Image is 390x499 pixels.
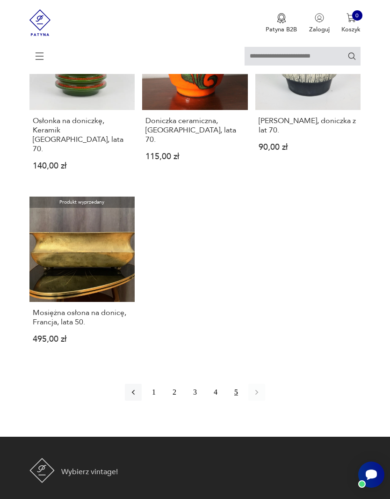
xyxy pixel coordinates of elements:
[33,116,131,154] h3: Osłonka na doniczkę, Keramik [GEOGRAPHIC_DATA], lata 70.
[266,13,297,34] button: Patyna B2B
[142,5,248,184] a: Produkt wyprzedanyDoniczka ceramiczna, Niemcy, lata 70.Doniczka ceramiczna, [GEOGRAPHIC_DATA], la...
[315,13,324,22] img: Ikonka użytkownika
[266,13,297,34] a: Ikona medaluPatyna B2B
[266,25,297,34] p: Patyna B2B
[341,25,361,34] p: Koszyk
[228,384,245,401] button: 5
[33,336,131,343] p: 495,00 zł
[33,163,131,170] p: 140,00 zł
[352,10,362,21] div: 0
[309,13,330,34] button: Zaloguj
[29,458,55,483] img: Patyna - sklep z meblami i dekoracjami vintage
[255,5,361,184] a: Produkt wyprzedanyOsłonka, doniczka z lat 70.[PERSON_NAME], doniczka z lat 70.90,00 zł
[347,51,356,60] button: Szukaj
[187,384,203,401] button: 3
[33,308,131,327] h3: Mosiężna osłona na donicę, Francja, lata 50.
[259,116,357,135] h3: [PERSON_NAME], doniczka z lat 70.
[207,384,224,401] button: 4
[166,384,183,401] button: 2
[145,116,244,144] h3: Doniczka ceramiczna, [GEOGRAPHIC_DATA], lata 70.
[29,197,135,358] a: Produkt wyprzedanyMosiężna osłona na donicę, Francja, lata 50.Mosiężna osłona na donicę, Francja,...
[309,25,330,34] p: Zaloguj
[29,5,135,184] a: Produkt wyprzedanyOsłonka na doniczkę, Keramik Germany, lata 70.Osłonka na doniczkę, Keramik [GEO...
[145,154,244,161] p: 115,00 zł
[347,13,356,22] img: Ikona koszyka
[277,13,286,23] img: Ikona medalu
[341,13,361,34] button: 0Koszyk
[358,462,384,488] iframe: Smartsupp widget button
[259,144,357,151] p: 90,00 zł
[145,384,162,401] button: 1
[61,466,118,477] p: Wybierz vintage!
